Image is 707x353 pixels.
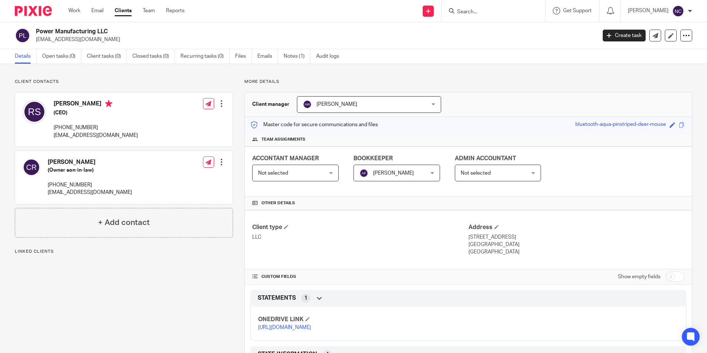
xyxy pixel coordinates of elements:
[91,7,104,14] a: Email
[105,100,112,107] i: Primary
[15,79,233,85] p: Client contacts
[359,169,368,178] img: svg%3E
[54,100,138,109] h4: [PERSON_NAME]
[42,49,81,64] a: Open tasks (0)
[115,7,132,14] a: Clients
[373,171,414,176] span: [PERSON_NAME]
[15,28,30,43] img: svg%3E
[316,49,345,64] a: Audit logs
[166,7,185,14] a: Reports
[15,6,52,16] img: Pixie
[48,158,132,166] h4: [PERSON_NAME]
[258,325,311,330] a: [URL][DOMAIN_NAME]
[258,316,468,323] h4: ONEDRIVE LINK
[455,155,516,161] span: ADMIN ACCOUNTANT
[628,7,669,14] p: [PERSON_NAME]
[143,7,155,14] a: Team
[672,5,684,17] img: svg%3E
[15,249,233,255] p: Linked clients
[468,223,684,231] h4: Address
[252,155,319,161] span: ACCONTANT MANAGER
[468,241,684,248] p: [GEOGRAPHIC_DATA]
[48,181,132,189] p: [PHONE_NUMBER]
[575,121,666,129] div: bluetooth-aqua-pinstriped-deer-mouse
[284,49,311,64] a: Notes (1)
[317,102,357,107] span: [PERSON_NAME]
[461,171,491,176] span: Not selected
[244,79,692,85] p: More details
[468,233,684,241] p: [STREET_ADDRESS]
[36,28,480,36] h2: Power Manufacturing LLC
[258,171,288,176] span: Not selected
[180,49,230,64] a: Recurring tasks (0)
[563,8,592,13] span: Get Support
[15,49,37,64] a: Details
[48,167,132,174] h5: (Owner son-in-law)
[48,189,132,196] p: [EMAIL_ADDRESS][DOMAIN_NAME]
[603,30,646,41] a: Create task
[258,294,296,302] span: STATEMENTS
[87,49,127,64] a: Client tasks (0)
[261,137,305,142] span: Team assignments
[468,248,684,256] p: [GEOGRAPHIC_DATA]
[252,274,468,280] h4: CUSTOM FIELDS
[68,7,80,14] a: Work
[252,223,468,231] h4: Client type
[54,124,138,131] p: [PHONE_NUMBER]
[353,155,393,161] span: BOOKKEEPER
[23,158,40,176] img: svg%3E
[98,217,150,228] h4: + Add contact
[257,49,278,64] a: Emails
[252,233,468,241] p: LLC
[303,100,312,109] img: svg%3E
[36,36,592,43] p: [EMAIL_ADDRESS][DOMAIN_NAME]
[618,273,660,280] label: Show empty fields
[252,101,290,108] h3: Client manager
[235,49,252,64] a: Files
[54,132,138,139] p: [EMAIL_ADDRESS][DOMAIN_NAME]
[456,9,523,16] input: Search
[132,49,175,64] a: Closed tasks (0)
[304,295,307,302] span: 1
[54,109,138,117] h5: (CEO)
[23,100,46,124] img: svg%3E
[261,200,295,206] span: Other details
[250,121,378,128] p: Master code for secure communications and files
